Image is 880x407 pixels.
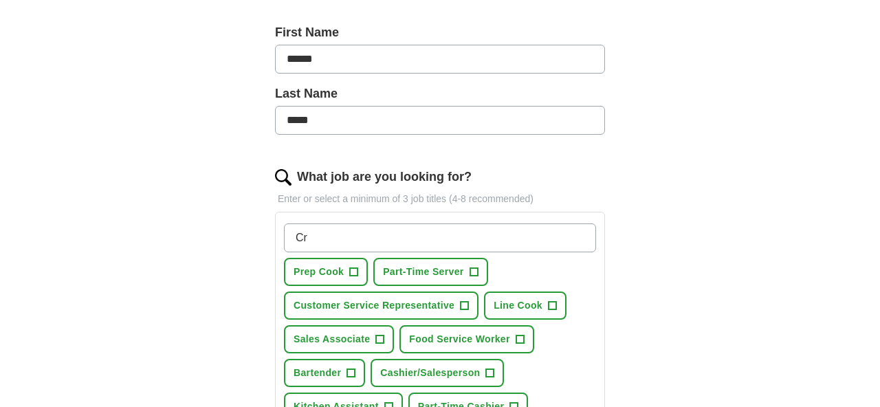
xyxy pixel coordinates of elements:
span: Cashier/Salesperson [380,366,480,380]
span: Part-Time Server [383,265,463,279]
button: Sales Associate [284,325,394,353]
span: Sales Associate [294,332,370,346]
span: Bartender [294,366,341,380]
span: Customer Service Representative [294,298,454,313]
button: Part-Time Server [373,258,487,286]
button: Food Service Worker [399,325,533,353]
input: Type a job title and press enter [284,223,596,252]
button: Line Cook [484,291,566,320]
button: Bartender [284,359,365,387]
label: First Name [275,23,605,42]
span: Line Cook [494,298,542,313]
label: What job are you looking for? [297,168,472,186]
label: Last Name [275,85,605,103]
button: Customer Service Representative [284,291,478,320]
span: Prep Cook [294,265,344,279]
button: Cashier/Salesperson [371,359,504,387]
span: Food Service Worker [409,332,509,346]
img: search.png [275,169,291,186]
button: Prep Cook [284,258,368,286]
p: Enter or select a minimum of 3 job titles (4-8 recommended) [275,192,605,206]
